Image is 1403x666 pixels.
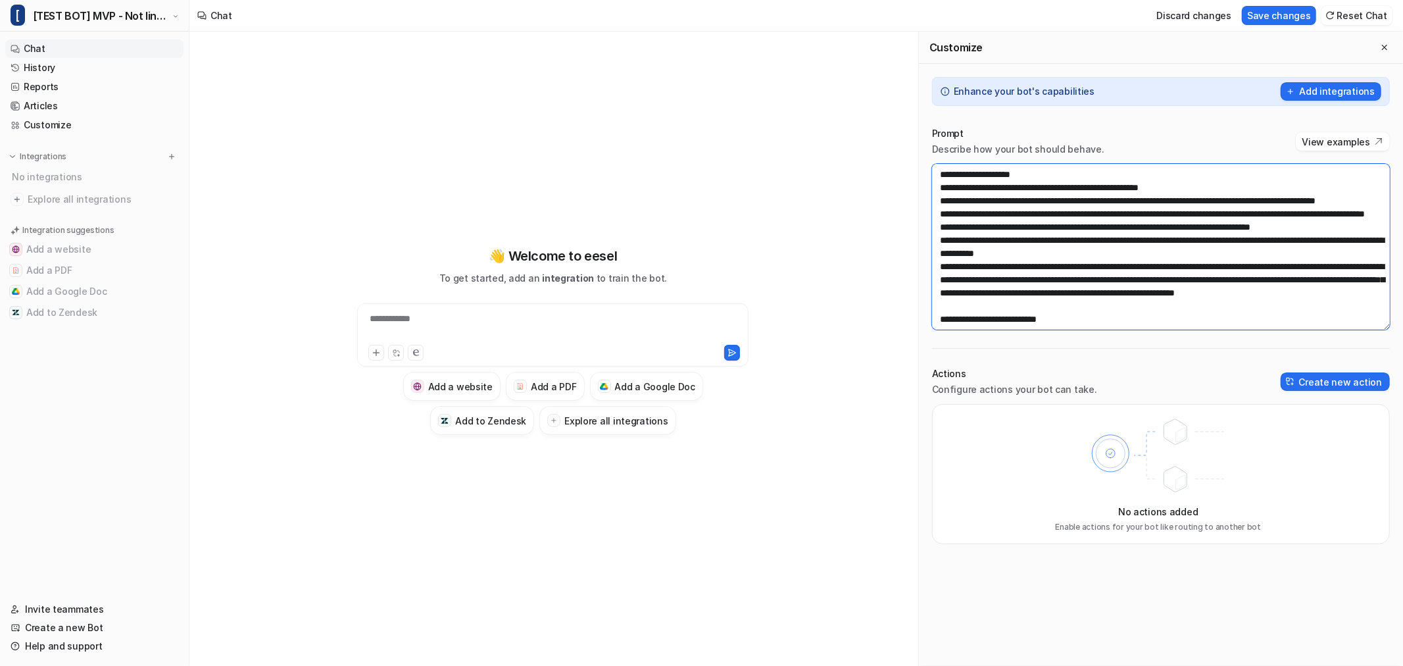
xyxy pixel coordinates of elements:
img: Add a website [12,245,20,253]
img: reset [1325,11,1335,20]
img: Add a PDF [12,267,20,274]
button: Add a PDFAdd a PDF [506,372,584,401]
p: Prompt [932,127,1104,140]
span: [ [11,5,25,26]
img: Add a Google Doc [600,383,608,391]
a: Chat [5,39,184,58]
img: Add to Zendesk [12,309,20,317]
p: Enhance your bot's capabilities [954,85,1095,98]
span: integration [542,272,594,284]
a: History [5,59,184,77]
button: Integrations [5,150,70,163]
h3: Add to Zendesk [455,414,526,428]
img: Add to Zendesk [441,417,449,425]
p: To get started, add an to train the bot. [439,271,667,285]
button: Add a Google DocAdd a Google Doc [5,281,184,302]
h3: Add a website [428,380,493,394]
button: Add a websiteAdd a website [403,372,501,401]
img: Add a website [413,382,422,391]
div: No integrations [8,166,184,188]
p: Integration suggestions [22,224,114,236]
button: Add to ZendeskAdd to Zendesk [5,302,184,323]
img: Add a PDF [516,382,525,390]
img: expand menu [8,152,17,161]
button: Add a PDFAdd a PDF [5,260,184,281]
a: Articles [5,97,184,115]
a: Help and support [5,637,184,655]
p: Configure actions your bot can take. [932,383,1097,396]
button: Add to ZendeskAdd to Zendesk [430,406,534,435]
button: Close flyout [1377,39,1392,55]
p: Enable actions for your bot like routing to another bot [1055,521,1261,533]
h2: Customize [929,41,983,54]
button: Add integrations [1281,82,1381,101]
button: Explore all integrations [539,406,676,435]
img: explore all integrations [11,193,24,206]
button: View examples [1296,132,1390,151]
p: No actions added [1118,505,1198,519]
span: Explore all integrations [28,189,178,210]
p: Actions [932,367,1097,380]
button: Reset Chat [1321,6,1392,25]
a: Invite teammates [5,600,184,619]
button: Save changes [1242,6,1316,25]
h3: Add a Google Doc [615,380,696,394]
a: Create a new Bot [5,619,184,637]
a: Customize [5,116,184,134]
a: Reports [5,78,184,96]
span: [TEST BOT] MVP - Not linked to ZenDesk [33,7,169,25]
button: Add a Google DocAdd a Google Doc [590,372,704,401]
img: Add a Google Doc [12,288,20,295]
h3: Add a PDF [531,380,576,394]
img: menu_add.svg [167,152,176,161]
button: Discard changes [1151,6,1237,25]
p: Integrations [20,151,66,162]
button: Add a websiteAdd a website [5,239,184,260]
img: create-action-icon.svg [1286,377,1295,386]
h3: Explore all integrations [564,414,668,428]
a: Explore all integrations [5,190,184,209]
p: 👋 Welcome to eesel [489,246,617,266]
div: Chat [210,9,232,22]
p: Describe how your bot should behave. [932,143,1104,156]
button: Create new action [1281,372,1390,391]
